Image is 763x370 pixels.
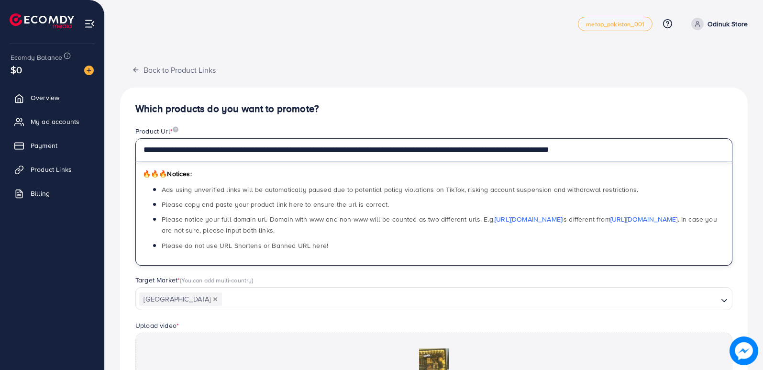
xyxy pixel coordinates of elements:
span: Ads using unverified links will be automatically paused due to potential policy violations on Tik... [162,185,638,194]
a: metap_pakistan_001 [578,17,652,31]
a: [URL][DOMAIN_NAME] [610,214,678,224]
label: Target Market [135,275,254,285]
span: Payment [31,141,57,150]
a: My ad accounts [7,112,97,131]
span: 🔥🔥🔥 [143,169,167,179]
button: Back to Product Links [120,59,228,80]
a: [URL][DOMAIN_NAME] [495,214,562,224]
img: image [173,126,178,133]
input: Search for option [223,292,717,307]
span: My ad accounts [31,117,79,126]
span: Please notice your full domain url. Domain with www and non-www will be counted as two different ... [162,214,717,235]
span: Please copy and paste your product link here to ensure the url is correct. [162,200,389,209]
div: Search for option [135,287,732,310]
span: (You can add multi-country) [180,276,253,284]
p: Odinuk Store [708,18,748,30]
span: $0 [11,63,22,77]
label: Product Url [135,126,178,136]
span: [GEOGRAPHIC_DATA] [139,292,222,306]
span: Notices: [143,169,192,179]
a: Odinuk Store [687,18,748,30]
a: Product Links [7,160,97,179]
a: Billing [7,184,97,203]
label: Upload video [135,321,179,330]
button: Deselect Pakistan [213,297,218,302]
a: Overview [7,88,97,107]
img: menu [84,18,95,29]
span: metap_pakistan_001 [586,21,644,27]
span: Overview [31,93,59,102]
img: image [730,336,758,365]
span: Product Links [31,165,72,174]
span: Please do not use URL Shortens or Banned URL here! [162,241,328,250]
h4: Which products do you want to promote? [135,103,732,115]
img: image [84,66,94,75]
a: Payment [7,136,97,155]
img: logo [10,13,74,28]
span: Billing [31,189,50,198]
span: Ecomdy Balance [11,53,62,62]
